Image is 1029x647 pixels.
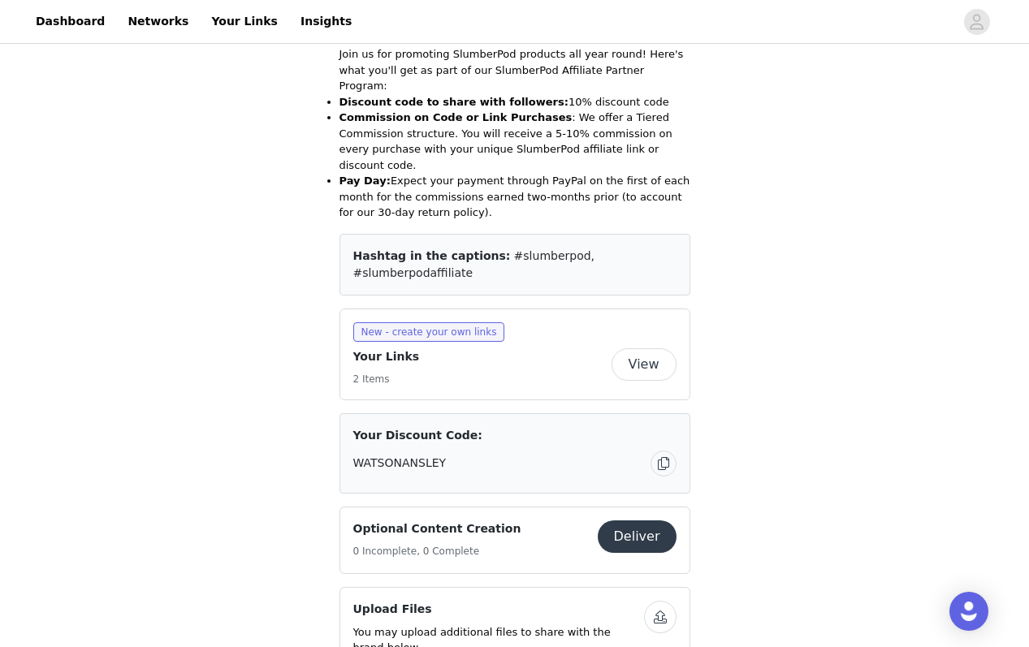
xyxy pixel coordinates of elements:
[201,3,288,40] a: Your Links
[339,46,690,94] p: Join us for promoting SlumberPod products all year round! Here's what you'll get as part of our S...
[339,94,690,110] li: 10% discount code
[612,348,677,381] button: View
[291,3,361,40] a: Insights
[949,592,988,631] div: Open Intercom Messenger
[339,96,569,108] strong: Discount code to share with followers:
[339,111,573,123] strong: Commission on Code or Link Purchases
[353,601,644,618] h4: Upload Files
[353,322,505,342] span: New - create your own links
[339,507,690,574] div: Optional Content Creation
[353,520,521,537] h4: Optional Content Creation
[353,427,482,444] span: Your Discount Code:
[339,110,690,173] li: : We offer a Tiered Commission structure. You will receive a 5-10% commission on every purchase w...
[26,3,115,40] a: Dashboard
[353,249,595,279] span: #slumberpod, #slumberpodaffiliate
[339,175,391,187] strong: Pay Day:
[339,173,690,221] li: Expect your payment through PayPal on the first of each month for the commissions earned two-mont...
[353,372,420,386] h5: 2 Items
[353,455,447,472] span: WATSONANSLEY
[353,348,420,365] h4: Your Links
[353,544,521,559] h5: 0 Incomplete, 0 Complete
[353,249,511,262] span: Hashtag in the captions:
[598,520,677,553] button: Deliver
[969,9,984,35] div: avatar
[118,3,198,40] a: Networks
